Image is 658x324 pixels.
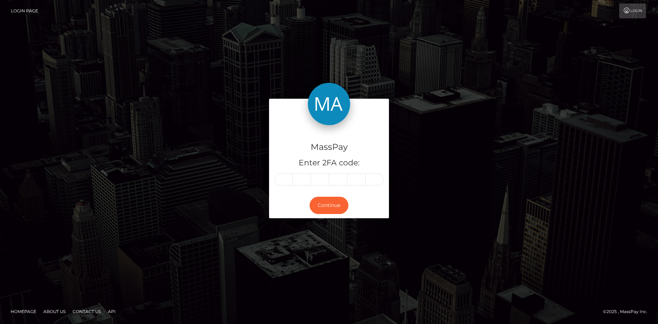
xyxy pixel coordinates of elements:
[8,306,39,317] a: Homepage
[105,306,118,317] a: API
[310,197,348,214] button: Continue
[11,4,38,18] a: Login Page
[619,4,646,18] a: Login
[70,306,104,317] a: Contact Us
[274,141,384,153] h4: MassPay
[274,158,384,169] h5: Enter 2FA code:
[41,306,68,317] a: About Us
[308,83,350,125] img: MassPay
[603,308,653,316] div: © 2025 , MassPay Inc.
